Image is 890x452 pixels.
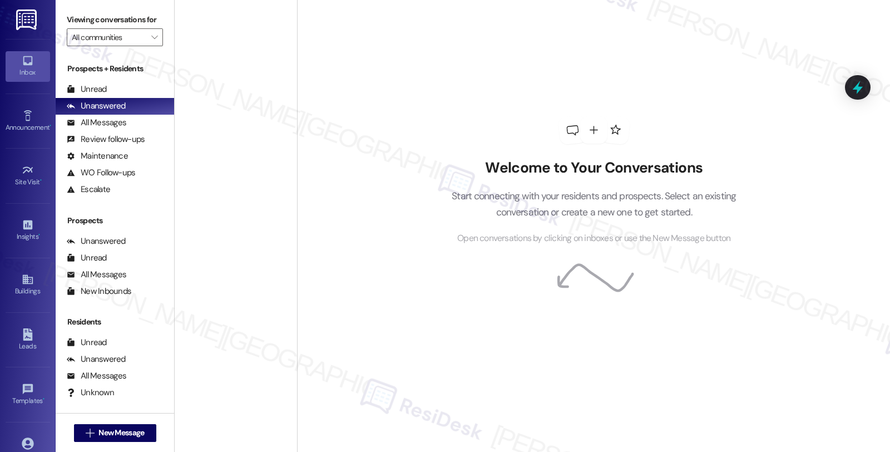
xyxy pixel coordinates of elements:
div: Prospects + Residents [56,63,174,75]
div: Residents [56,316,174,328]
span: • [50,122,51,130]
div: Prospects [56,215,174,227]
p: Start connecting with your residents and prospects. Select an existing conversation or create a n... [435,188,753,220]
button: New Message [74,424,156,442]
div: Unanswered [67,235,126,247]
div: Unanswered [67,100,126,112]
a: Templates • [6,380,50,410]
div: Unknown [67,387,114,399]
div: Unread [67,252,107,264]
a: Leads [6,325,50,355]
div: WO Follow-ups [67,167,135,179]
span: New Message [98,427,144,439]
span: • [40,176,42,184]
a: Buildings [6,270,50,300]
a: Site Visit • [6,161,50,191]
div: New Inbounds [67,286,131,297]
div: Unread [67,337,107,348]
div: Review follow-ups [67,134,145,145]
div: All Messages [67,269,126,281]
div: Unanswered [67,353,126,365]
a: Inbox [6,51,50,81]
img: ResiDesk Logo [16,9,39,30]
label: Viewing conversations for [67,11,163,28]
i:  [151,33,157,42]
h2: Welcome to Your Conversations [435,159,753,177]
div: Escalate [67,184,110,195]
div: Unread [67,83,107,95]
i:  [86,429,94,438]
div: All Messages [67,370,126,382]
span: Open conversations by clicking on inboxes or use the New Message button [457,232,730,245]
span: • [43,395,44,403]
a: Insights • [6,215,50,245]
div: Maintenance [67,150,128,162]
div: All Messages [67,117,126,129]
input: All communities [72,28,145,46]
span: • [38,231,40,239]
